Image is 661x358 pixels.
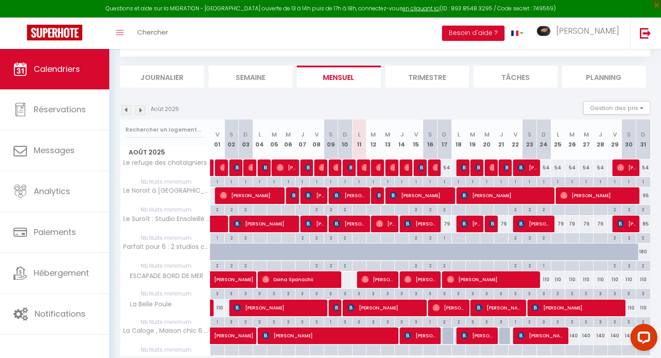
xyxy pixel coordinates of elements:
[489,215,494,232] span: [PERSON_NAME]
[470,130,475,139] abbr: M
[565,216,580,232] div: 79
[557,130,559,139] abbr: L
[385,130,390,139] abbr: M
[329,130,333,139] abbr: S
[636,177,650,186] div: 1
[569,130,575,139] abbr: M
[636,271,650,288] div: 110
[580,289,594,297] div: 3
[338,289,352,297] div: 3
[137,27,168,37] span: Chercher
[518,327,566,344] span: [PERSON_NAME]
[310,261,324,270] div: 2
[438,261,451,270] div: 2
[594,271,608,288] div: 110
[532,299,623,316] span: [PERSON_NAME]
[537,261,551,270] div: 1
[414,130,418,139] abbr: V
[494,216,509,232] div: 79
[239,119,253,159] th: 03
[622,233,636,242] div: 2
[395,177,409,186] div: 1
[281,317,295,326] div: 3
[338,177,352,186] div: 1
[210,159,215,177] a: [PERSON_NAME]
[338,233,352,242] div: 2
[509,177,523,186] div: 1
[209,66,293,88] li: Semaine
[352,119,366,159] th: 11
[27,25,82,40] img: Super Booking
[523,261,536,270] div: 2
[390,187,452,204] span: [PERSON_NAME]
[636,205,650,213] div: 2
[428,130,432,139] abbr: S
[480,289,494,297] div: 3
[579,216,594,232] div: 79
[580,177,594,186] div: 1
[122,300,174,309] span: La Belle Poule
[34,104,86,115] span: Réservations
[514,130,518,139] abbr: V
[509,233,523,242] div: 2
[301,130,304,139] abbr: J
[333,187,367,204] span: [PERSON_NAME]
[34,145,75,156] span: Messages
[338,261,352,270] div: 2
[305,159,310,176] span: PELE MICHEL
[220,159,225,176] span: [PERSON_NAME] wants
[438,233,451,242] div: 1
[121,317,210,327] span: Nb Nuits minimum
[338,205,352,213] div: 2
[556,25,619,36] span: [PERSON_NAME]
[234,215,296,232] span: [PERSON_NAME]
[537,26,550,36] img: ...
[243,130,248,139] abbr: D
[537,177,551,186] div: 1
[295,119,310,159] th: 07
[295,233,309,242] div: 2
[210,289,224,297] div: 3
[509,289,523,297] div: 3
[480,177,494,186] div: 1
[281,119,295,159] th: 06
[409,119,423,159] th: 15
[636,261,650,270] div: 2
[214,266,276,283] span: [PERSON_NAME]
[636,119,650,159] th: 31
[295,289,309,297] div: 3
[494,289,508,297] div: 3
[551,271,565,288] div: 110
[457,130,460,139] abbr: L
[623,320,661,358] iframe: LiveChat chat widget
[423,289,437,297] div: 3
[523,233,536,242] div: 2
[636,159,650,176] div: 54
[404,327,438,344] span: [PERSON_NAME]
[286,130,291,139] abbr: M
[594,159,608,176] div: 54
[121,261,210,271] span: Nb Nuits minimum
[489,159,494,176] span: [PERSON_NAME]
[253,177,267,186] div: 1
[333,299,338,316] span: [PERSON_NAME]
[551,159,565,176] div: 54
[560,187,637,204] span: [PERSON_NAME]
[122,159,207,166] span: Le refuge des chataigniers
[622,271,636,288] div: 110
[518,215,551,232] span: [PERSON_NAME]
[210,271,225,288] a: [PERSON_NAME]
[272,130,277,139] abbr: M
[627,130,631,139] abbr: S
[636,300,650,316] div: 110
[551,216,565,232] div: 79
[34,226,76,238] span: Paiements
[305,187,324,204] span: [PERSON_NAME]
[210,233,224,242] div: 1
[584,130,589,139] abbr: M
[636,187,650,204] div: 95
[551,289,565,297] div: 3
[376,187,381,204] span: [PERSON_NAME]
[239,289,253,297] div: 3
[461,327,495,344] span: [PERSON_NAME]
